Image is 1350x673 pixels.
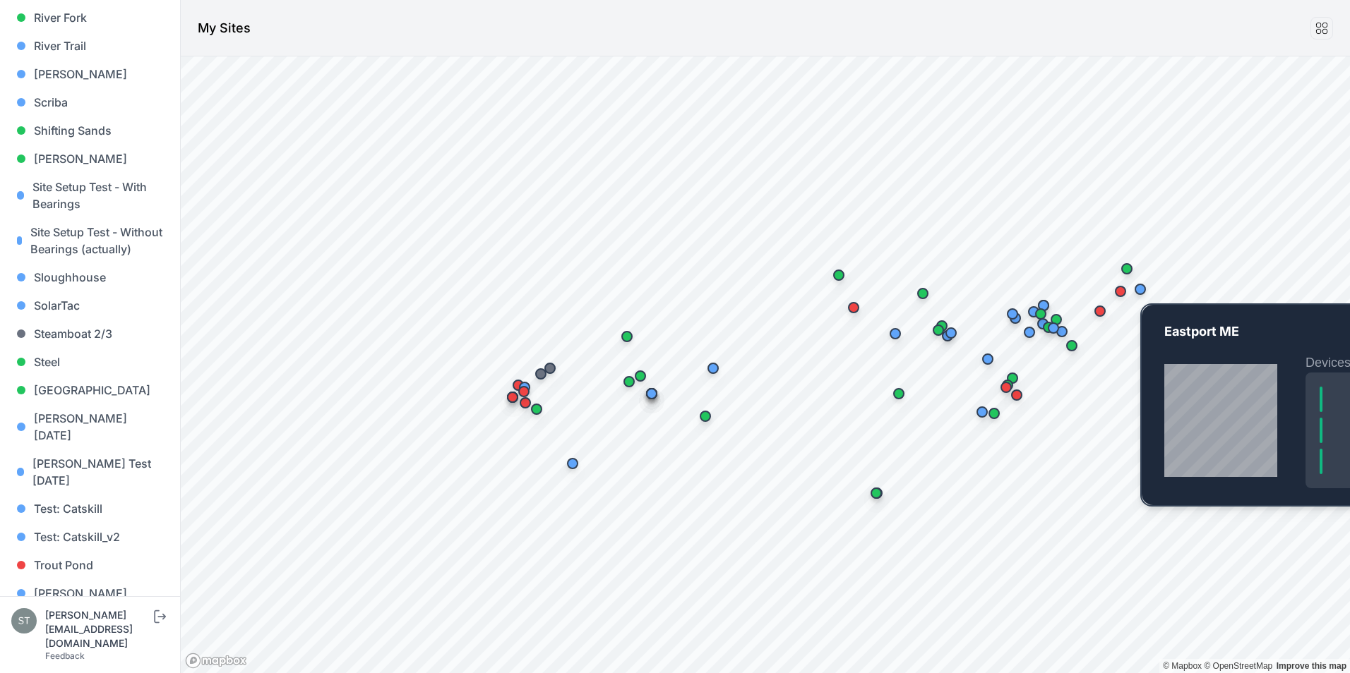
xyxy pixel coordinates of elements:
[11,579,169,607] a: [PERSON_NAME]
[11,449,169,495] a: [PERSON_NAME] Test [DATE]
[11,145,169,173] a: [PERSON_NAME]
[11,495,169,523] a: Test: Catskill
[11,263,169,291] a: Sloughhouse
[626,362,655,390] div: Map marker
[11,60,169,88] a: [PERSON_NAME]
[11,608,37,633] img: steve@nevados.solar
[1163,661,1202,671] a: Mapbox
[992,373,1020,401] div: Map marker
[11,348,169,376] a: Steel
[928,312,956,340] div: Map marker
[11,523,169,551] a: Test: Catskill_v2
[937,319,965,347] div: Map marker
[198,18,251,38] h1: My Sites
[615,368,643,396] div: Map marker
[691,402,719,430] div: Map marker
[536,354,564,382] div: Map marker
[1029,291,1058,320] div: Map marker
[1113,255,1141,283] div: Map marker
[181,56,1350,673] canvas: Map
[862,479,890,507] div: Map marker
[1027,300,1055,328] div: Map marker
[510,373,539,401] div: Map marker
[1015,318,1044,346] div: Map marker
[909,279,937,308] div: Map marker
[825,261,853,289] div: Map marker
[638,380,666,408] div: Map marker
[1039,314,1068,342] div: Map marker
[1020,298,1048,326] div: Map marker
[11,376,169,404] a: [GEOGRAPHIC_DATA]
[1126,275,1154,303] div: Map marker
[924,316,952,344] div: Map marker
[1106,277,1135,305] div: Map marker
[1277,661,1346,671] a: Map feedback
[11,320,169,348] a: Steamboat 2/3
[11,173,169,218] a: Site Setup Test - With Bearings
[885,380,913,408] div: Map marker
[613,322,641,351] div: Map marker
[11,551,169,579] a: Trout Pond
[45,650,85,661] a: Feedback
[11,291,169,320] a: SolarTac
[699,354,727,382] div: Map marker
[1086,297,1114,325] div: Map marker
[980,399,1008,428] div: Map marker
[840,293,868,322] div: Map marker
[504,371,532,399] div: Map marker
[11,4,169,32] a: River Fork
[527,360,555,388] div: Map marker
[1042,305,1070,334] div: Map marker
[1058,332,1086,360] div: Map marker
[11,32,169,60] a: River Trail
[998,300,1027,328] div: Map marker
[998,364,1027,392] div: Map marker
[185,653,247,669] a: Mapbox logo
[974,345,1002,373] div: Map marker
[510,377,538,406] div: Map marker
[993,371,1022,399] div: Map marker
[11,404,169,449] a: [PERSON_NAME] [DATE]
[558,449,587,478] div: Map marker
[881,320,909,348] div: Map marker
[968,398,996,426] div: Map marker
[11,88,169,116] a: Scriba
[45,608,151,650] div: [PERSON_NAME][EMAIL_ADDRESS][DOMAIN_NAME]
[11,116,169,145] a: Shifting Sands
[11,218,169,263] a: Site Setup Test - Without Bearings (actually)
[1204,661,1272,671] a: OpenStreetMap
[498,383,527,411] div: Map marker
